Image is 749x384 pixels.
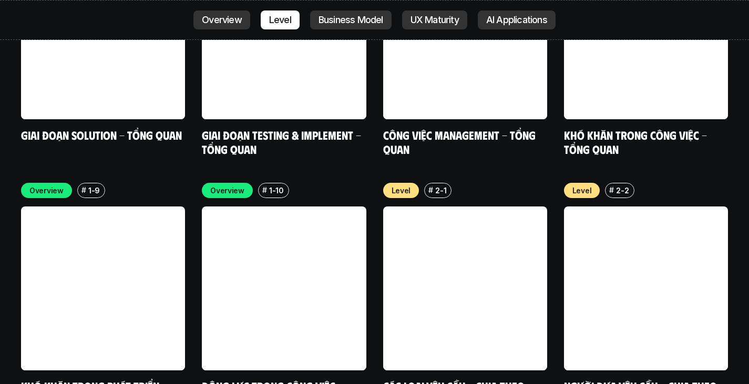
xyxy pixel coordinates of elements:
p: 1-10 [269,185,284,196]
p: 1-9 [88,185,100,196]
a: Giai đoạn Solution - Tổng quan [21,128,182,142]
h6: # [262,186,267,194]
p: Level [572,185,592,196]
a: Công việc Management - Tổng quan [383,128,538,157]
a: Khó khăn trong công việc - Tổng quan [564,128,710,157]
h6: # [609,186,614,194]
p: Level [392,185,411,196]
a: Giai đoạn Testing & Implement - Tổng quan [202,128,364,157]
h6: # [428,186,433,194]
a: Overview [193,11,250,29]
p: 2-1 [435,185,446,196]
p: Overview [210,185,244,196]
p: 2-2 [616,185,629,196]
p: Overview [29,185,64,196]
h6: # [81,186,86,194]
